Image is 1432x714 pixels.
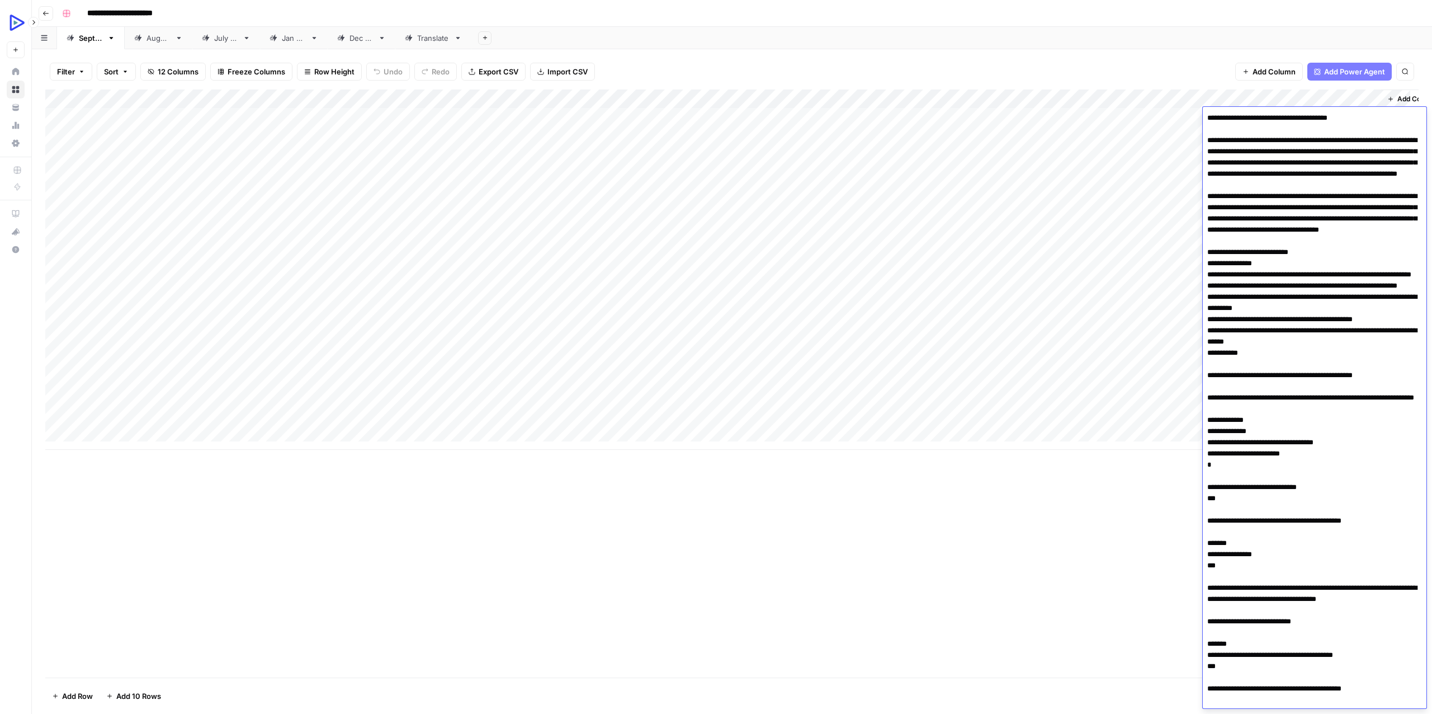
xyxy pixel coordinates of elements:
button: Workspace: OpenReplay [7,9,25,37]
a: [DATE] [192,27,260,49]
a: Home [7,63,25,81]
button: Filter [50,63,92,81]
span: Undo [384,66,403,77]
a: [DATE] [260,27,328,49]
span: Add Power Agent [1324,66,1385,77]
span: Export CSV [479,66,518,77]
span: Import CSV [547,66,588,77]
div: Translate [417,32,450,44]
a: [DATE] [57,27,125,49]
div: [DATE] [79,32,103,44]
span: Add Column [1253,66,1296,77]
a: Settings [7,134,25,152]
div: [DATE] [146,32,171,44]
a: [DATE] [328,27,395,49]
span: Add 10 Rows [116,690,161,702]
button: Undo [366,63,410,81]
span: Filter [57,66,75,77]
button: Add Row [45,687,100,705]
button: Freeze Columns [210,63,292,81]
button: What's new? [7,223,25,241]
div: [DATE] [214,32,238,44]
a: Usage [7,116,25,134]
button: Add 10 Rows [100,687,168,705]
button: Help + Support [7,241,25,259]
span: Sort [104,66,119,77]
span: Row Height [314,66,355,77]
span: 12 Columns [158,66,199,77]
a: [DATE] [125,27,192,49]
span: Redo [432,66,450,77]
button: Add Column [1235,63,1303,81]
span: Add Row [62,690,93,702]
button: Add Power Agent [1307,63,1392,81]
button: Sort [97,63,136,81]
a: Your Data [7,98,25,116]
div: What's new? [7,223,24,240]
button: Row Height [297,63,362,81]
button: Redo [414,63,457,81]
button: Import CSV [530,63,595,81]
div: [DATE] [282,32,306,44]
button: 12 Columns [140,63,206,81]
img: OpenReplay Logo [7,13,27,33]
a: AirOps Academy [7,205,25,223]
div: [DATE] [349,32,374,44]
a: Browse [7,81,25,98]
span: Freeze Columns [228,66,285,77]
button: Export CSV [461,63,526,81]
a: Translate [395,27,471,49]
